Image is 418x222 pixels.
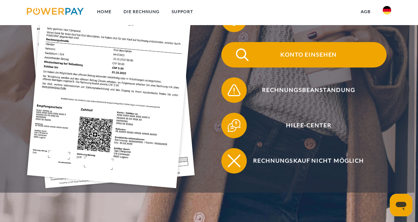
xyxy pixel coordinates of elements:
span: Hilfe-Center [231,113,386,138]
button: Mahnung erhalten? [221,7,387,32]
a: Rechnungsbeanstandung [212,76,396,104]
span: Konto einsehen [231,42,386,68]
span: Rechnungsbeanstandung [231,77,386,103]
a: Rechnungskauf nicht möglich [212,147,396,175]
a: Konto einsehen [212,41,396,69]
button: Rechnungskauf nicht möglich [221,148,387,174]
button: Rechnungsbeanstandung [221,77,387,103]
img: qb_warning.svg [226,82,242,98]
iframe: Schaltfläche zum Öffnen des Messaging-Fensters [390,194,412,216]
a: SUPPORT [166,5,199,18]
a: DIE RECHNUNG [118,5,166,18]
a: Mahnung erhalten? [212,5,396,34]
button: Hilfe-Center [221,113,387,138]
img: logo-powerpay.svg [27,8,84,15]
span: Rechnungskauf nicht möglich [231,148,386,174]
a: Home [91,5,118,18]
img: de [383,6,391,14]
a: agb [355,5,377,18]
span: Mahnung erhalten? [231,7,386,32]
img: qb_search.svg [234,47,250,63]
img: qb_close.svg [226,153,242,169]
img: qb_help.svg [226,117,242,133]
img: qb_bell.svg [226,11,242,27]
a: Hilfe-Center [212,111,396,140]
button: Konto einsehen [221,42,387,68]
